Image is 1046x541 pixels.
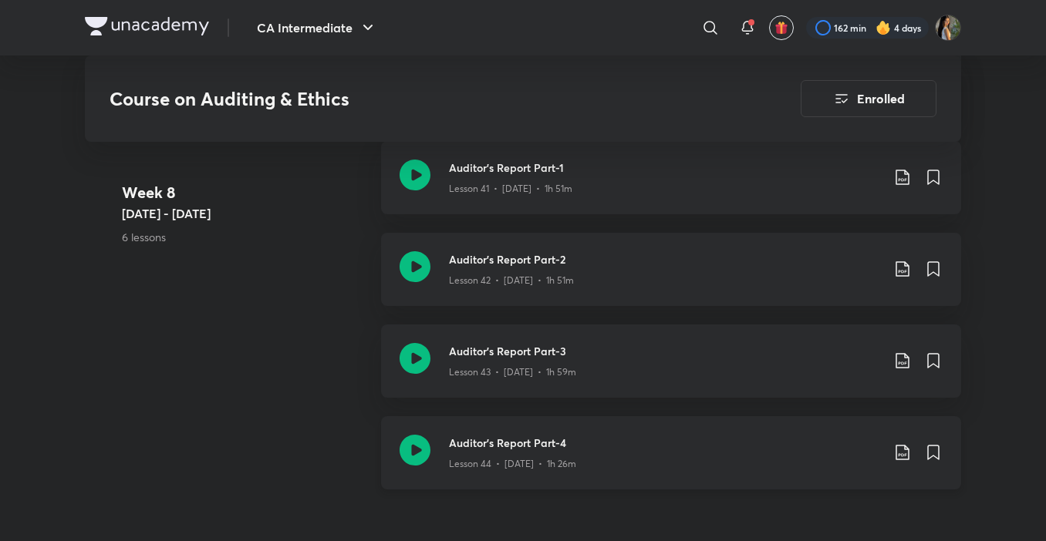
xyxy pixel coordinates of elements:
p: 6 lessons [122,229,369,245]
h3: Course on Auditing & Ethics [110,88,714,110]
p: Lesson 43 • [DATE] • 1h 59m [449,365,576,379]
h4: Week 8 [122,181,369,204]
h3: Auditor's Report Part-3 [449,343,881,359]
p: Lesson 42 • [DATE] • 1h 51m [449,274,574,287]
a: Auditor's Report Part-1Lesson 41 • [DATE] • 1h 51m [381,141,961,233]
a: Company Logo [85,17,209,39]
a: Auditor's Report Part-2Lesson 42 • [DATE] • 1h 51m [381,233,961,324]
a: Auditor's Report Part-4Lesson 44 • [DATE] • 1h 26m [381,416,961,508]
h5: [DATE] - [DATE] [122,204,369,223]
button: avatar [769,15,794,40]
img: streak [876,20,891,35]
img: Company Logo [85,17,209,35]
h3: Auditor's Report Part-1 [449,160,881,176]
a: Auditor's Report Part-3Lesson 43 • [DATE] • 1h 59m [381,324,961,416]
img: avatar [774,21,788,35]
button: Enrolled [801,80,936,117]
p: Lesson 44 • [DATE] • 1h 26m [449,457,576,471]
p: Lesson 41 • [DATE] • 1h 51m [449,182,572,196]
button: CA Intermediate [248,12,386,43]
h3: Auditor's Report Part-4 [449,435,881,451]
h3: Auditor's Report Part-2 [449,251,881,267]
img: Bhumika [935,15,961,41]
